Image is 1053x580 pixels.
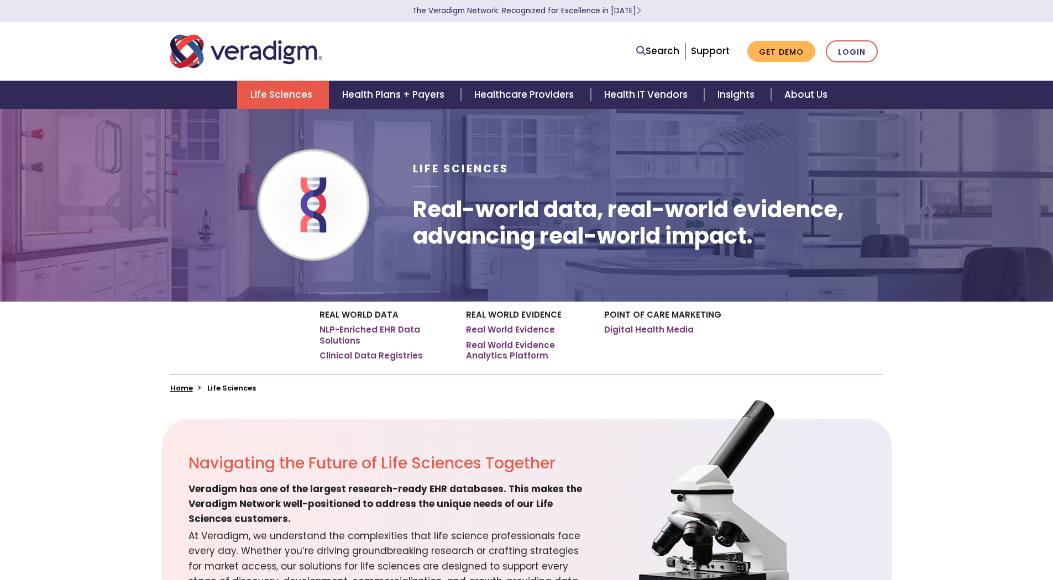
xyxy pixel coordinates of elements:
[413,161,509,176] span: Life Sciences
[188,482,588,527] span: Veradigm has one of the largest research-ready EHR databases. This makes the Veradigm Network wel...
[747,41,815,62] a: Get Demo
[170,383,193,393] a: Home
[319,324,449,346] a: NLP-Enriched EHR Data Solutions
[170,33,322,70] img: Veradigm logo
[412,6,641,16] a: The Veradigm Network: Recognized for Excellence in [DATE]Learn More
[604,324,694,335] a: Digital Health Media
[329,81,461,109] a: Health Plans + Payers
[461,81,590,109] a: Healthcare Providers
[466,340,588,361] a: Real World Evidence Analytics Platform
[704,81,771,109] a: Insights
[691,44,730,57] a: Support
[771,81,841,109] a: About Us
[826,40,878,63] a: Login
[319,350,423,361] a: Clinical Data Registries
[188,454,588,473] h2: Navigating the Future of Life Sciences Together
[591,81,704,109] a: Health IT Vendors
[636,6,641,16] span: Learn More
[237,81,329,109] a: Life Sciences
[413,196,883,249] h1: Real-world data, real-world evidence, advancing real-world impact.
[636,44,679,59] a: Search
[466,324,555,335] a: Real World Evidence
